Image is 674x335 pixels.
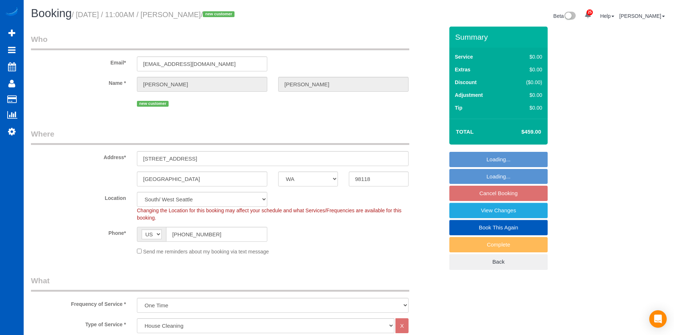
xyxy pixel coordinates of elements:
[449,203,548,218] a: View Changes
[278,77,409,92] input: Last Name*
[581,7,595,23] a: 25
[600,13,614,19] a: Help
[137,101,169,107] span: new customer
[25,151,131,161] label: Address*
[31,275,409,292] legend: What
[137,172,267,186] input: City*
[500,129,541,135] h4: $459.00
[511,79,542,86] div: ($0.00)
[455,91,483,99] label: Adjustment
[511,104,542,111] div: $0.00
[201,11,237,19] span: /
[137,208,402,221] span: Changing the Location for this booking may affect your schedule and what Services/Frequencies are...
[72,11,237,19] small: / [DATE] / 11:00AM / [PERSON_NAME]
[349,172,409,186] input: Zip Code*
[31,129,409,145] legend: Where
[25,192,131,202] label: Location
[649,310,667,328] div: Open Intercom Messenger
[137,77,267,92] input: First Name*
[25,298,131,308] label: Frequency of Service *
[455,104,462,111] label: Tip
[511,66,542,73] div: $0.00
[449,220,548,235] a: Book This Again
[25,318,131,328] label: Type of Service *
[203,11,234,17] span: new customer
[31,7,72,20] span: Booking
[4,7,19,17] img: Automaid Logo
[511,91,542,99] div: $0.00
[25,227,131,237] label: Phone*
[564,12,576,21] img: New interface
[455,53,473,60] label: Service
[31,34,409,50] legend: Who
[137,56,267,71] input: Email*
[456,129,474,135] strong: Total
[511,53,542,60] div: $0.00
[25,77,131,87] label: Name *
[455,33,544,41] h3: Summary
[449,254,548,269] a: Back
[455,66,470,73] label: Extras
[587,9,593,15] span: 25
[619,13,665,19] a: [PERSON_NAME]
[553,13,576,19] a: Beta
[25,56,131,66] label: Email*
[455,79,477,86] label: Discount
[143,249,269,255] span: Send me reminders about my booking via text message
[166,227,267,242] input: Phone*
